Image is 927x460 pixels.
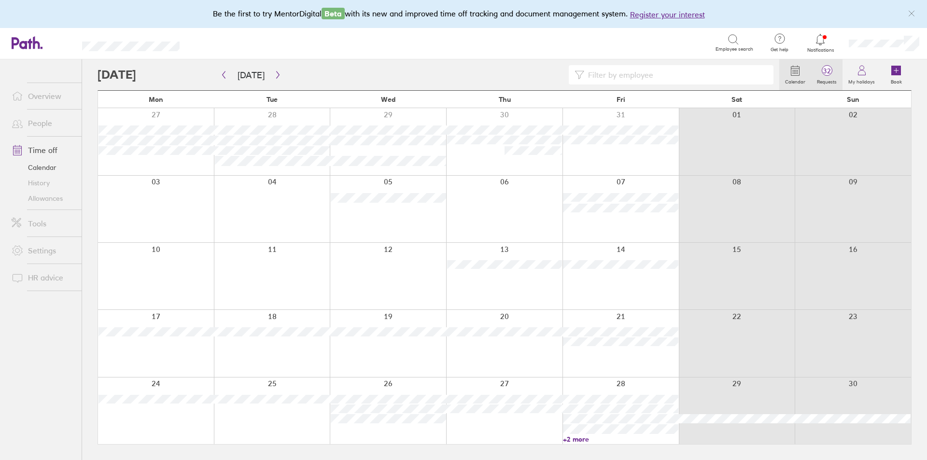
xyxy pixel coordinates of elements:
[563,435,678,444] a: +2 more
[499,96,511,103] span: Thu
[811,59,843,90] a: 32Requests
[267,96,278,103] span: Tue
[881,59,912,90] a: Book
[4,160,82,175] a: Calendar
[4,86,82,106] a: Overview
[584,66,768,84] input: Filter by employee
[149,96,163,103] span: Mon
[731,96,742,103] span: Sat
[764,47,795,53] span: Get help
[206,38,230,47] div: Search
[843,59,881,90] a: My holidays
[617,96,625,103] span: Fri
[381,96,395,103] span: Wed
[630,9,705,20] button: Register your interest
[4,268,82,287] a: HR advice
[847,96,859,103] span: Sun
[4,214,82,233] a: Tools
[213,8,715,20] div: Be the first to try MentorDigital with its new and improved time off tracking and document manage...
[230,67,272,83] button: [DATE]
[779,59,811,90] a: Calendar
[4,113,82,133] a: People
[885,76,908,85] label: Book
[811,76,843,85] label: Requests
[843,76,881,85] label: My holidays
[716,46,753,52] span: Employee search
[4,175,82,191] a: History
[4,140,82,160] a: Time off
[322,8,345,19] span: Beta
[805,33,836,53] a: Notifications
[805,47,836,53] span: Notifications
[811,67,843,75] span: 32
[779,76,811,85] label: Calendar
[4,191,82,206] a: Allowances
[4,241,82,260] a: Settings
